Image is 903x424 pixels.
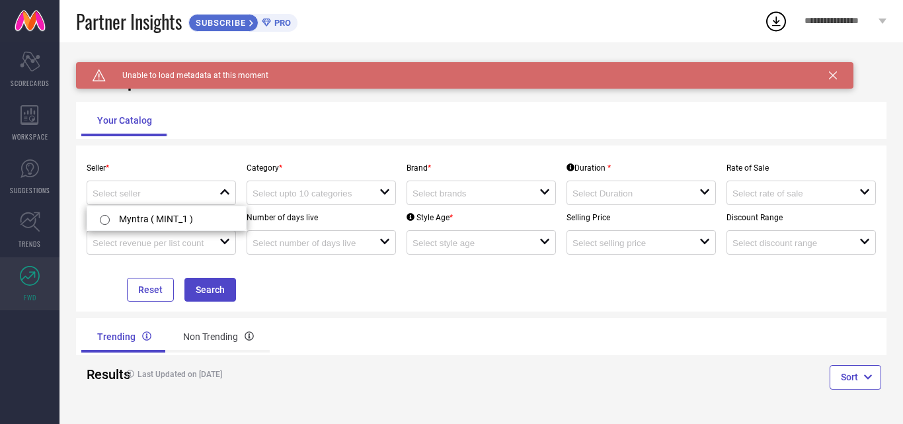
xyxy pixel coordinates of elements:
[127,278,174,302] button: Reset
[106,71,268,80] span: Unable to load metadata at this moment
[412,238,527,248] input: Select style age
[830,365,881,389] button: Sort
[407,213,453,222] div: Style Age
[412,189,527,198] input: Select brands
[93,238,207,248] input: Select revenue per list count
[11,78,50,88] span: SCORECARDS
[167,321,270,353] div: Non Trending
[184,278,236,302] button: Search
[726,163,876,173] p: Rate of Sale
[188,11,297,32] a: SUBSCRIBEPRO
[76,8,182,35] span: Partner Insights
[81,105,168,136] div: Your Catalog
[87,366,109,382] h2: Results
[572,238,687,248] input: Select selling price
[247,163,396,173] p: Category
[189,18,249,28] span: SUBSCRIBE
[271,18,291,28] span: PRO
[93,189,207,198] input: Select seller
[572,189,687,198] input: Select Duration
[247,213,396,222] p: Number of days live
[726,213,876,222] p: Discount Range
[10,185,50,195] span: SUGGESTIONS
[120,370,438,379] h4: Last Updated on [DATE]
[19,239,41,249] span: TRENDS
[567,163,611,173] div: Duration
[81,321,167,353] div: Trending
[253,238,367,248] input: Select number of days live
[24,292,36,302] span: FWD
[732,189,847,198] input: Select rate of sale
[253,189,367,198] input: Select upto 10 categories
[87,206,246,230] li: Myntra ( MINT_1 )
[407,163,556,173] p: Brand
[567,213,716,222] p: Selling Price
[732,238,847,248] input: Select discount range
[12,132,48,142] span: WORKSPACE
[87,163,236,173] p: Seller
[764,9,788,33] div: Open download list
